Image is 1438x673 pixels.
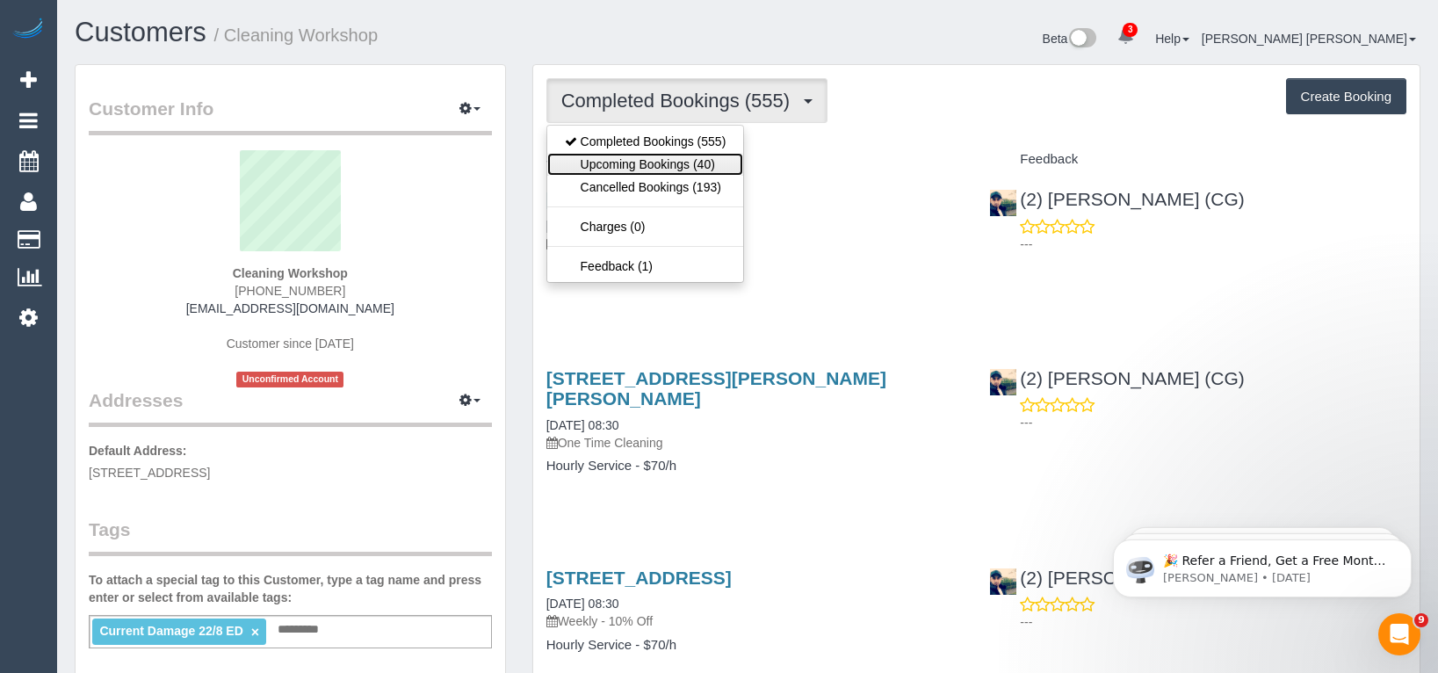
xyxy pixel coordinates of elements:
a: × [251,625,259,640]
span: [PHONE_NUMBER] [235,284,345,298]
span: Unconfirmed Account [236,372,343,387]
iframe: Intercom live chat [1378,613,1420,655]
a: Completed Bookings (555) [547,130,744,153]
a: Customers [75,17,206,47]
a: Upcoming Bookings (40) [547,153,744,176]
a: [DATE] 08:30 [546,597,619,611]
a: Cancelled Bookings (193) [547,176,744,199]
h4: Hourly Service - $70/h [546,638,964,653]
p: --- [1020,613,1406,631]
h4: Service [546,152,964,167]
span: Completed Bookings (555) [561,90,798,112]
p: Weekly - 10% Off [546,235,964,252]
span: Customer since [DATE] [227,336,354,351]
a: (2) [PERSON_NAME] (CG) [989,368,1245,388]
a: Charges (0) [547,215,744,238]
a: [DATE] 08:30 [546,418,619,432]
a: Beta [1043,32,1097,46]
img: Automaid Logo [11,18,46,42]
legend: Customer Info [89,96,492,135]
span: 9 [1414,613,1428,627]
label: To attach a special tag to this Customer, type a tag name and press enter or select from availabl... [89,571,492,606]
a: (2) [PERSON_NAME] (CG) [989,189,1245,209]
a: [EMAIL_ADDRESS][DOMAIN_NAME] [186,301,394,315]
a: Feedback (1) [547,255,744,278]
label: Default Address: [89,442,187,460]
small: / Cleaning Workshop [214,25,379,45]
h4: Feedback [989,152,1406,167]
span: 3 [1123,23,1138,37]
img: (2) Syed Razvi (CG) [990,190,1016,216]
img: (2) Syed Razvi (CG) [990,568,1016,595]
a: 3 [1109,18,1143,56]
p: One Time Cleaning [546,434,964,452]
img: New interface [1067,28,1096,51]
button: Completed Bookings (555) [546,78,828,123]
a: [PERSON_NAME] [PERSON_NAME] [1202,32,1416,46]
iframe: Intercom notifications message [1087,503,1438,626]
h4: Hourly Service - $70/h [546,459,964,474]
p: --- [1020,235,1406,253]
p: Weekly - 10% Off [546,612,964,630]
h4: Hourly Service - $70/h [546,259,964,274]
legend: Tags [89,517,492,556]
span: [STREET_ADDRESS] [89,466,210,480]
a: [STREET_ADDRESS] [546,568,732,588]
button: Create Booking [1286,78,1406,115]
span: Current Damage 22/8 ED [99,624,242,638]
a: [STREET_ADDRESS][PERSON_NAME][PERSON_NAME] [546,368,886,409]
p: --- [1020,414,1406,431]
img: (2) Syed Razvi (CG) [990,369,1016,395]
strong: Cleaning Workshop [233,266,348,280]
a: Help [1155,32,1189,46]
